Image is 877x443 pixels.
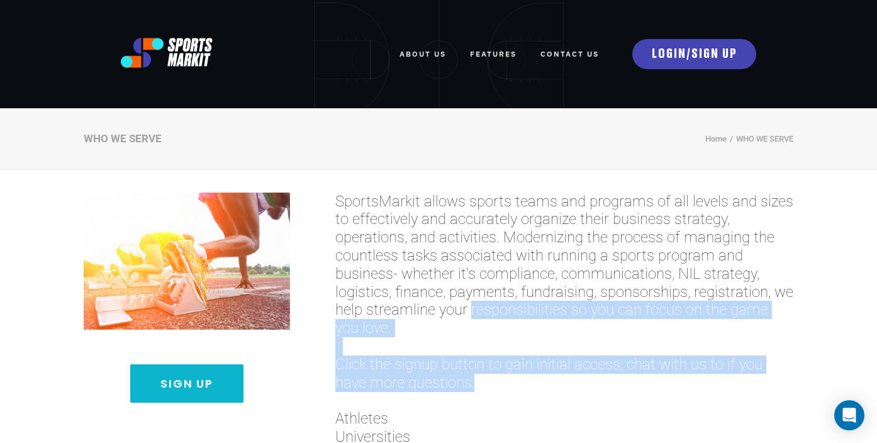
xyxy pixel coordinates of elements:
[335,193,793,337] span: SportsMarkit allows sports teams and programs of all levels and sizes to effectively and accurate...
[335,356,793,392] span: Click the signup button to gain initial access, chat with us to if you have more questions:
[705,134,727,143] a: Home
[130,364,243,403] a: Sign Up
[84,132,162,145] div: WHO WE SERVE
[727,132,793,147] li: WHO WE SERVE
[335,410,793,428] span: Athletes
[632,39,756,69] a: LOGIN/SIGN UP
[540,40,599,68] a: Contact Us
[834,400,864,430] div: Open Intercom Messenger
[470,40,517,68] a: FEATURES
[121,38,213,68] img: logo
[399,40,446,68] a: ABOUT US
